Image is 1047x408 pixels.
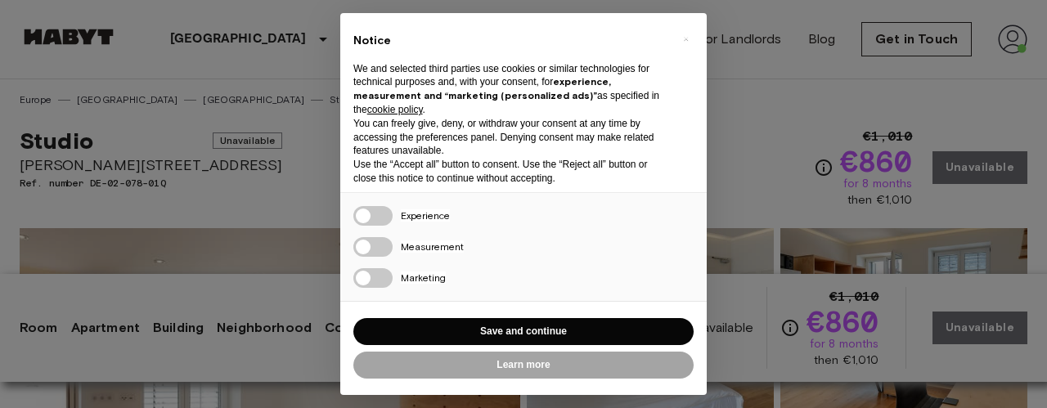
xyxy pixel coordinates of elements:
span: Measurement [401,240,464,253]
span: Experience [401,209,450,222]
strong: experience, measurement and “marketing (personalized ads)” [353,75,611,101]
p: We and selected third parties use cookies or similar technologies for technical purposes and, wit... [353,62,667,117]
a: cookie policy [367,104,423,115]
span: Marketing [401,271,446,284]
button: Learn more [353,352,694,379]
span: × [683,29,689,49]
h2: Notice [353,33,667,49]
button: Close this notice [672,26,699,52]
p: Use the “Accept all” button to consent. Use the “Reject all” button or close this notice to conti... [353,158,667,186]
p: You can freely give, deny, or withdraw your consent at any time by accessing the preferences pane... [353,117,667,158]
button: Save and continue [353,318,694,345]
